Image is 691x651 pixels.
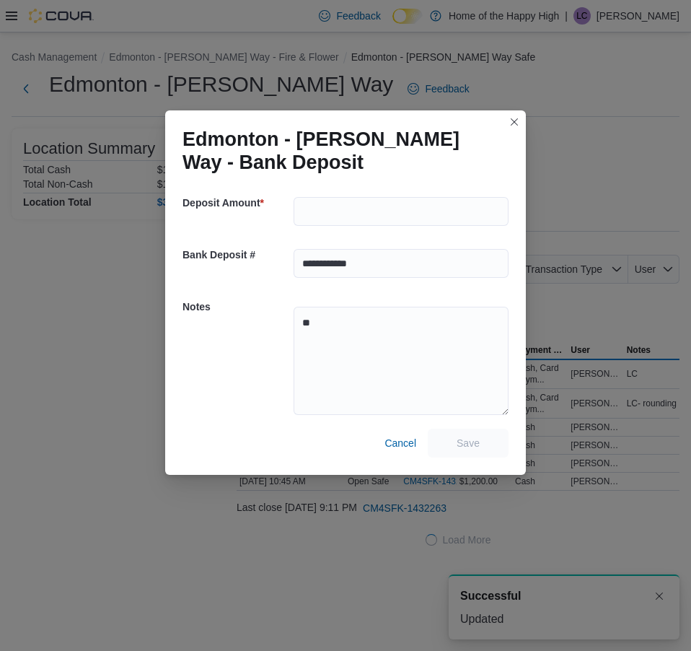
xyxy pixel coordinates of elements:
[182,240,291,269] h5: Bank Deposit #
[384,436,416,450] span: Cancel
[428,429,509,458] button: Save
[182,292,291,321] h5: Notes
[457,436,480,450] span: Save
[182,188,291,217] h5: Deposit Amount
[182,128,497,174] h1: Edmonton - [PERSON_NAME] Way - Bank Deposit
[506,113,523,131] button: Closes this modal window
[379,429,422,458] button: Cancel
